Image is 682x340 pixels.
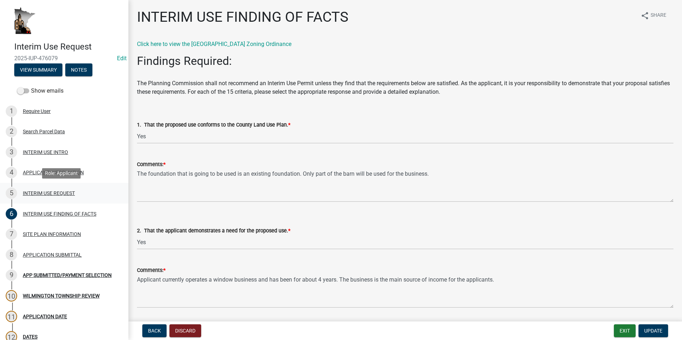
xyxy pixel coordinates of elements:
div: WILMINGTON TOWNSHIP REVIEW [23,293,100,298]
h2: Findings Required: [137,54,673,68]
div: Search Parcel Data [23,129,65,134]
span: Update [644,328,662,334]
div: INTERIM USE FINDING OF FACTS [23,211,96,216]
img: Houston County, Minnesota [14,7,36,34]
div: 6 [6,208,17,220]
h4: Interim Use Request [14,42,123,52]
div: APPLICATION SUBMITTAL [23,252,82,257]
a: Edit [117,55,127,62]
div: 9 [6,269,17,281]
label: Comments: [137,268,166,273]
button: shareShare [635,9,672,22]
div: 4 [6,167,17,178]
label: Show emails [17,87,63,95]
div: APP SUBMITTED/PAYMENT SELECTION [23,273,112,278]
label: Comments: [137,162,166,167]
div: 8 [6,249,17,261]
div: APPLICANT INFORMATION [23,170,84,175]
label: 2. That the applicant demonstrates a need for the proposed use. [137,228,290,233]
div: SITE PLAN INFORMATION [23,232,81,237]
label: 1. That the proposed use conforms to the County Land Use Plan. [137,123,290,128]
div: The Planning Commission shall not recommend an Interim Use Permit unless they find that the requi... [137,54,673,96]
wm-modal-confirm: Summary [14,67,62,73]
wm-modal-confirm: Notes [65,67,92,73]
div: 11 [6,311,17,322]
button: Discard [169,324,201,337]
div: APPLICATION DATE [23,314,67,319]
div: DATES [23,334,37,339]
span: Back [148,328,161,334]
a: Click here to view the [GEOGRAPHIC_DATA] Zoning Ordinance [137,41,291,47]
span: 2025-IUP-476079 [14,55,114,62]
div: INTERIM USE INTRO [23,150,68,155]
button: View Summary [14,63,62,76]
div: 2 [6,126,17,137]
button: Update [638,324,668,337]
wm-modal-confirm: Edit Application Number [117,55,127,62]
div: 1 [6,105,17,117]
button: Exit [614,324,636,337]
div: Role: Applicant [42,168,81,179]
div: INTERIM USE REQUEST [23,191,75,196]
button: Back [142,324,167,337]
div: 5 [6,187,17,199]
i: share [641,11,649,20]
div: Require User [23,109,51,114]
span: Share [651,11,666,20]
div: 3 [6,146,17,158]
div: 10 [6,290,17,302]
button: Notes [65,63,92,76]
div: 7 [6,228,17,240]
h1: INTERIM USE FINDING OF FACTS [137,9,348,26]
